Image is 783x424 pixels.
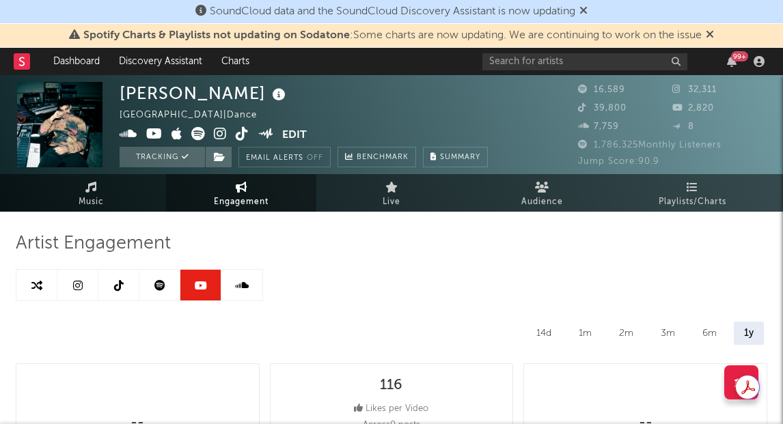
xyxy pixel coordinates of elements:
[210,6,575,17] span: SoundCloud data and the SoundCloud Discovery Assistant is now updating
[617,174,767,212] a: Playlists/Charts
[578,157,659,166] span: Jump Score: 90.9
[16,236,171,252] span: Artist Engagement
[423,147,488,167] button: Summary
[659,194,726,210] span: Playlists/Charts
[706,30,714,41] span: Dismiss
[482,53,687,70] input: Search for artists
[120,147,205,167] button: Tracking
[609,322,644,345] div: 2m
[238,147,331,167] button: Email AlertsOff
[727,56,737,67] button: 99+
[282,127,307,144] button: Edit
[83,30,350,41] span: Spotify Charts & Playlists not updating on Sodatone
[440,154,480,161] span: Summary
[166,174,316,212] a: Engagement
[357,150,409,166] span: Benchmark
[120,82,289,104] div: [PERSON_NAME]
[467,174,617,212] a: Audience
[380,378,402,394] div: 116
[568,322,602,345] div: 1m
[579,6,588,17] span: Dismiss
[109,48,212,75] a: Discovery Assistant
[307,154,323,162] em: Off
[521,194,563,210] span: Audience
[16,174,166,212] a: Music
[354,401,428,417] div: Likes per Video
[83,30,702,41] span: : Some charts are now updating. We are continuing to work on the issue
[578,122,619,131] span: 7,759
[578,85,625,94] span: 16,589
[212,48,259,75] a: Charts
[578,141,722,150] span: 1,786,325 Monthly Listeners
[672,85,717,94] span: 32,311
[731,51,748,61] div: 99 +
[383,194,400,210] span: Live
[120,107,273,124] div: [GEOGRAPHIC_DATA] | Dance
[214,194,269,210] span: Engagement
[79,194,104,210] span: Music
[692,322,727,345] div: 6m
[44,48,109,75] a: Dashboard
[650,322,685,345] div: 3m
[734,322,764,345] div: 1y
[672,122,694,131] span: 8
[526,322,562,345] div: 14d
[672,104,714,113] span: 2,820
[578,104,627,113] span: 39,800
[338,147,416,167] a: Benchmark
[316,174,467,212] a: Live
